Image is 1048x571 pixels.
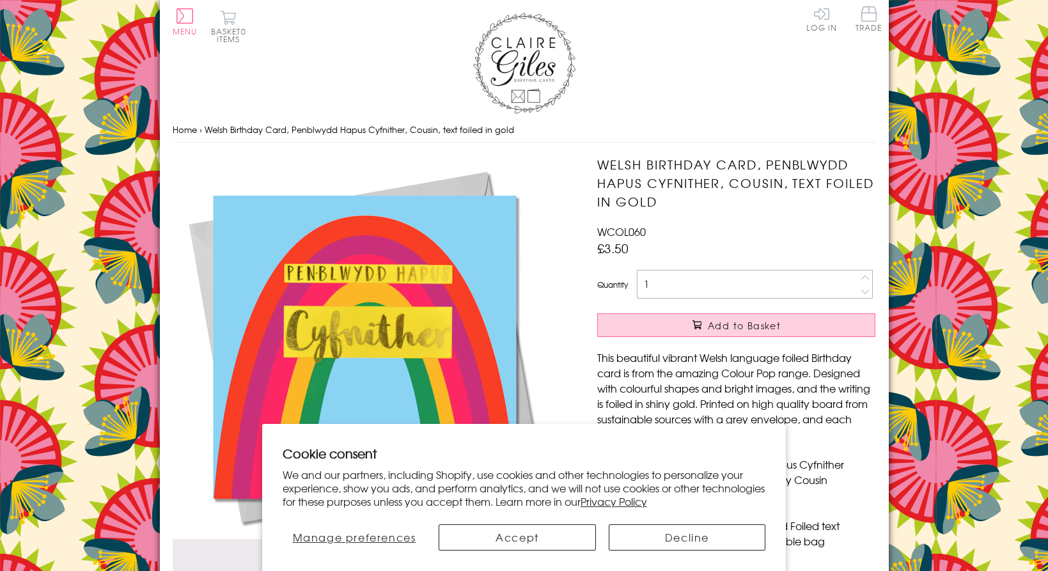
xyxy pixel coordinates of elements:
[708,319,781,332] span: Add to Basket
[581,494,647,509] a: Privacy Policy
[173,117,876,143] nav: breadcrumbs
[597,350,875,442] p: This beautiful vibrant Welsh language foiled Birthday card is from the amazing Colour Pop range. ...
[597,155,875,210] h1: Welsh Birthday Card, Penblwydd Hapus Cyfnither, Cousin, text foiled in gold
[856,6,882,31] span: Trade
[283,468,766,508] p: We and our partners, including Shopify, use cookies and other technologies to personalize your ex...
[173,123,197,136] a: Home
[597,224,646,239] span: WCOL060
[173,8,198,35] button: Menu
[806,6,837,31] a: Log In
[173,155,556,539] img: Welsh Birthday Card, Penblwydd Hapus Cyfnither, Cousin, text foiled in gold
[293,529,416,545] span: Manage preferences
[211,10,246,43] button: Basket0 items
[609,524,766,551] button: Decline
[205,123,514,136] span: Welsh Birthday Card, Penblwydd Hapus Cyfnither, Cousin, text foiled in gold
[439,524,596,551] button: Accept
[199,123,202,136] span: ›
[597,279,628,290] label: Quantity
[473,13,575,114] img: Claire Giles Greetings Cards
[217,26,246,45] span: 0 items
[597,239,629,257] span: £3.50
[856,6,882,34] a: Trade
[283,524,426,551] button: Manage preferences
[597,313,875,337] button: Add to Basket
[173,26,198,37] span: Menu
[283,444,766,462] h2: Cookie consent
